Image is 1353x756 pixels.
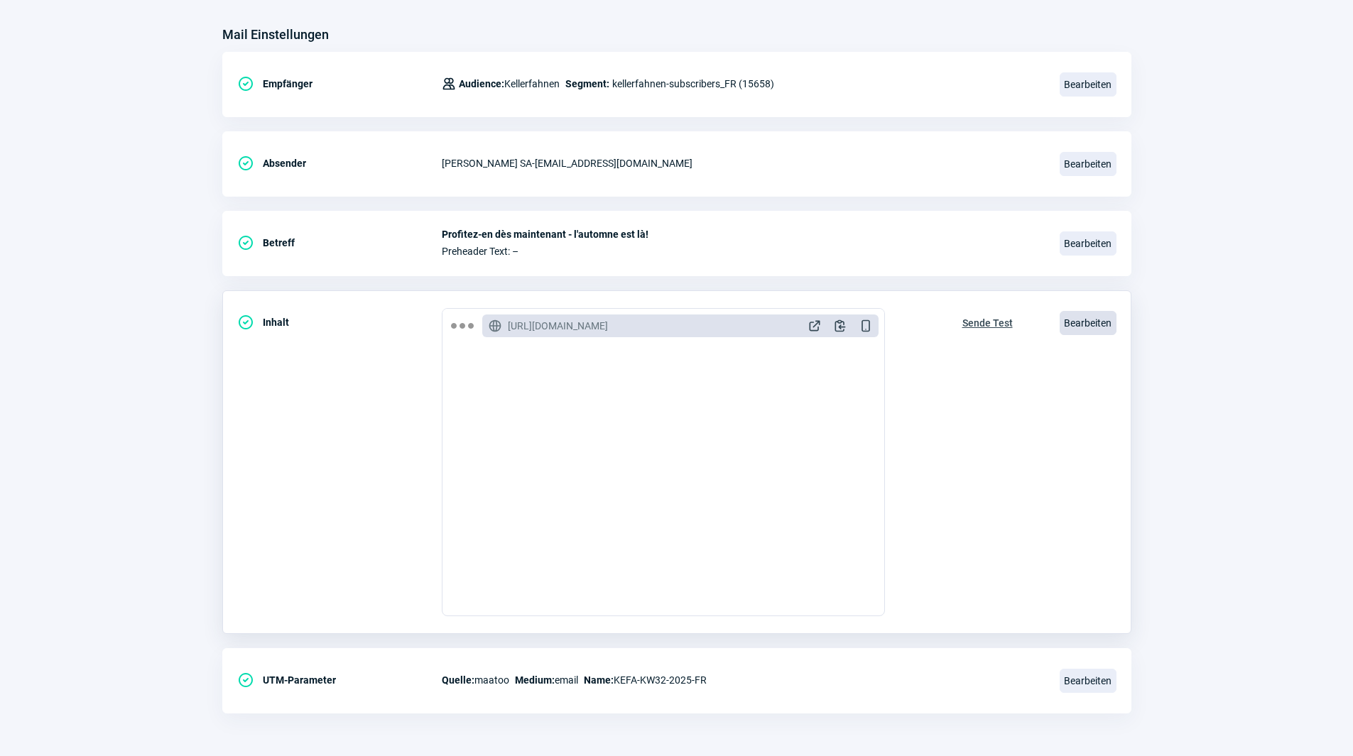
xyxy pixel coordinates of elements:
span: Bearbeiten [1060,311,1116,335]
span: Bearbeiten [1060,72,1116,97]
span: Name: [584,674,614,686]
div: kellerfahnen-subscribers_FR (15658) [442,70,774,98]
div: Inhalt [237,308,442,336]
h3: Mail Einstellungen [222,23,329,46]
button: Sende Test [947,308,1028,335]
div: Empfänger [237,70,442,98]
span: Bearbeiten [1060,231,1116,256]
span: KEFA-KW32-2025-FR [584,672,707,689]
span: Quelle: [442,674,474,686]
span: Segment: [565,75,609,92]
span: Sende Test [962,312,1013,334]
span: email [515,672,578,689]
div: Betreff [237,229,442,257]
span: Bearbeiten [1060,669,1116,693]
span: Profitez-en dès maintenant - l'automne est là! [442,229,1043,240]
span: Preheader Text: – [442,246,1043,257]
span: Medium: [515,674,555,686]
span: Kellerfahnen [459,75,560,92]
span: maatoo [442,672,509,689]
div: Absender [237,149,442,177]
span: [URL][DOMAIN_NAME] [508,319,608,333]
span: Bearbeiten [1060,152,1116,176]
span: Audience: [459,78,504,89]
div: UTM-Parameter [237,666,442,694]
div: [PERSON_NAME] SA - [EMAIL_ADDRESS][DOMAIN_NAME] [442,149,1043,177]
